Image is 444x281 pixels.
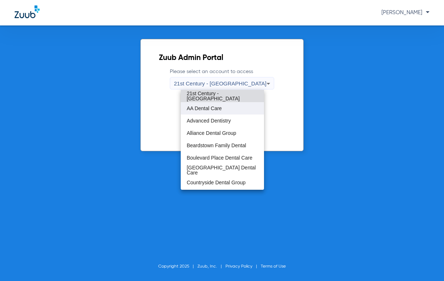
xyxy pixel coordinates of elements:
span: Advanced Dentistry [187,118,231,123]
span: AA Dental Care [187,106,222,111]
span: Alliance Dental Group [187,131,236,136]
span: [GEOGRAPHIC_DATA] Dental Care [187,165,258,175]
span: Beardstown Family Dental [187,143,246,148]
span: Countryside Dental Group [187,180,245,185]
span: 21st Century - [GEOGRAPHIC_DATA] [187,91,258,101]
span: Boulevard Place Dental Care [187,155,252,160]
